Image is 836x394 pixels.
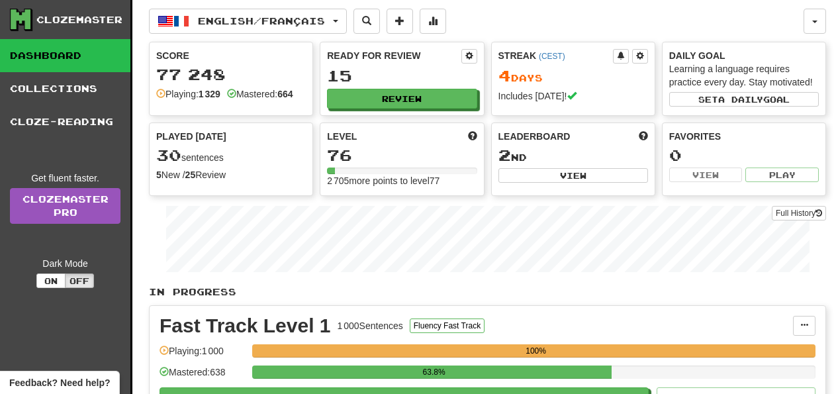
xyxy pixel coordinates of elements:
div: 100% [256,344,815,358]
span: English / Français [198,15,325,26]
div: 76 [327,147,477,164]
span: 2 [498,146,511,164]
span: 30 [156,146,181,164]
strong: 25 [185,170,196,180]
div: Mastered: [227,87,293,101]
span: Played [DATE] [156,130,226,143]
strong: 1 329 [199,89,220,99]
div: Ready for Review [327,49,461,62]
div: 77 248 [156,66,306,83]
div: Playing: 1 000 [160,344,246,366]
a: ClozemasterPro [10,188,120,224]
button: View [669,168,743,182]
div: Fast Track Level 1 [160,316,331,336]
span: Level [327,130,357,143]
button: Fluency Fast Track [410,319,485,333]
span: a daily [718,95,763,104]
p: In Progress [149,285,826,299]
span: Leaderboard [498,130,571,143]
strong: 5 [156,170,162,180]
div: Clozemaster [36,13,122,26]
button: English/Français [149,9,347,34]
div: Mastered: 638 [160,366,246,387]
button: Play [745,168,819,182]
a: (CEST) [539,52,565,61]
span: Open feedback widget [9,376,110,389]
button: Full History [772,206,826,221]
div: New / Review [156,168,306,181]
div: 15 [327,68,477,84]
span: This week in points, UTC [639,130,648,143]
div: Playing: [156,87,220,101]
button: Search sentences [353,9,380,34]
button: Add sentence to collection [387,9,413,34]
div: 1 000 Sentences [338,319,403,332]
button: View [498,168,648,183]
div: Learning a language requires practice every day. Stay motivated! [669,62,819,89]
div: 63.8% [256,366,612,379]
div: nd [498,147,648,164]
div: Dark Mode [10,257,120,270]
div: sentences [156,147,306,164]
button: Off [65,273,94,288]
button: On [36,273,66,288]
span: 4 [498,66,511,85]
button: Review [327,89,477,109]
div: Includes [DATE]! [498,89,648,103]
button: More stats [420,9,446,34]
div: Favorites [669,130,819,143]
span: Score more points to level up [468,130,477,143]
div: Daily Goal [669,49,819,62]
div: 0 [669,147,819,164]
div: 2 705 more points to level 77 [327,174,477,187]
button: Seta dailygoal [669,92,819,107]
div: Streak [498,49,613,62]
div: Score [156,49,306,62]
div: Day s [498,68,648,85]
strong: 664 [277,89,293,99]
div: Get fluent faster. [10,172,120,185]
